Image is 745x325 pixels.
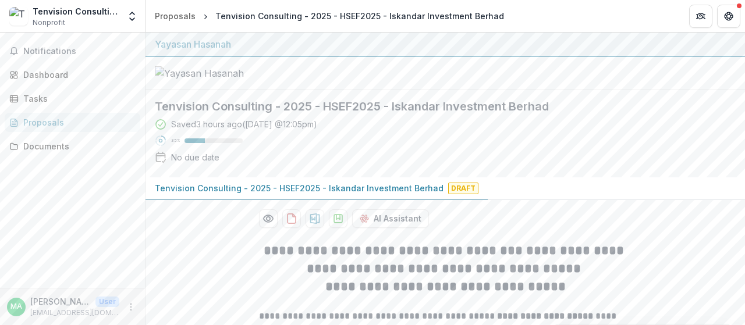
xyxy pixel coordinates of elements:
[171,118,317,130] div: Saved 3 hours ago ( [DATE] @ 12:05pm )
[23,69,131,81] div: Dashboard
[5,65,140,84] a: Dashboard
[717,5,740,28] button: Get Help
[23,140,131,152] div: Documents
[10,303,22,310] div: Mohd Faizal Bin Ayob
[155,99,717,113] h2: Tenvision Consulting - 2025 - HSEF2025 - Iskandar Investment Berhad
[329,209,347,228] button: download-proposal
[171,151,219,163] div: No due date
[689,5,712,28] button: Partners
[155,37,736,51] div: Yayasan Hasanah
[215,10,504,22] div: Tenvision Consulting - 2025 - HSEF2025 - Iskandar Investment Berhad
[23,47,136,56] span: Notifications
[155,66,271,80] img: Yayasan Hasanah
[5,89,140,108] a: Tasks
[9,7,28,26] img: Tenvision Consulting
[306,209,324,228] button: download-proposal
[448,183,478,194] span: Draft
[282,209,301,228] button: download-proposal
[155,182,444,194] p: Tenvision Consulting - 2025 - HSEF2025 - Iskandar Investment Berhad
[30,308,119,318] p: [EMAIL_ADDRESS][DOMAIN_NAME]
[150,8,200,24] a: Proposals
[155,10,196,22] div: Proposals
[30,295,91,308] p: [PERSON_NAME]
[124,300,138,314] button: More
[124,5,140,28] button: Open entity switcher
[5,137,140,156] a: Documents
[352,209,429,228] button: AI Assistant
[5,113,140,132] a: Proposals
[23,116,131,128] div: Proposals
[171,137,180,145] p: 35 %
[23,92,131,105] div: Tasks
[95,297,119,307] p: User
[150,8,509,24] nav: breadcrumb
[33,5,119,17] div: Tenvision Consulting
[5,42,140,60] button: Notifications
[259,209,278,228] button: Preview 358b7804-0d51-4c96-ba89-adaa546fc2d9-0.pdf
[33,17,65,28] span: Nonprofit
